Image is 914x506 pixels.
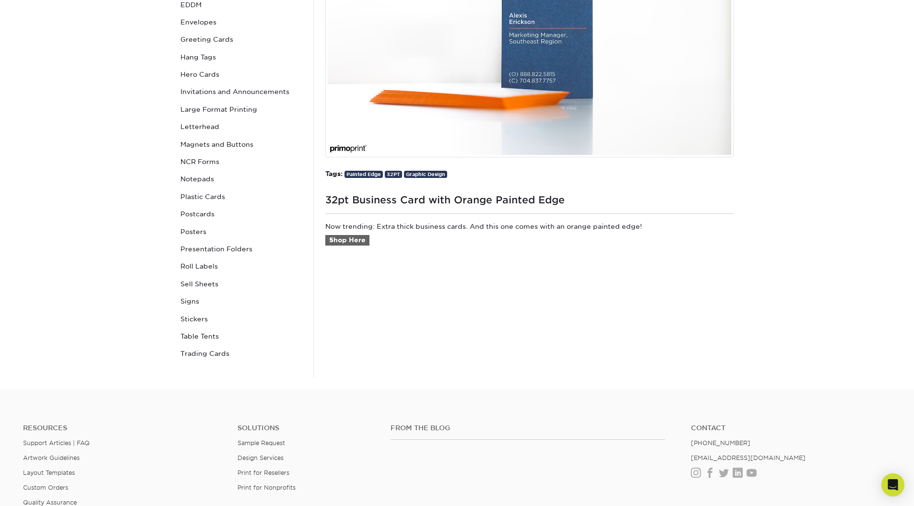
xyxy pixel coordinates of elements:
[177,153,306,170] a: NCR Forms
[177,66,306,83] a: Hero Cards
[325,222,734,257] p: Now trending: Extra thick business cards. And this one comes with an orange painted edge!
[691,454,806,461] a: [EMAIL_ADDRESS][DOMAIN_NAME]
[23,439,90,447] a: Support Articles | FAQ
[177,205,306,223] a: Postcards
[237,439,285,447] a: Sample Request
[177,328,306,345] a: Table Tents
[237,484,296,491] a: Print for Nonprofits
[691,424,891,432] a: Contact
[325,235,369,246] a: Shop Here
[325,170,343,177] strong: Tags:
[237,454,284,461] a: Design Services
[385,171,402,178] a: 32PT
[177,310,306,328] a: Stickers
[325,265,734,365] iframe: fb:comments Facebook Social Plugin
[237,469,289,476] a: Print for Resellers
[404,171,447,178] a: Graphic Design
[391,424,665,432] h4: From the Blog
[881,473,904,496] div: Open Intercom Messenger
[177,170,306,188] a: Notepads
[177,48,306,66] a: Hang Tags
[23,454,80,461] a: Artwork Guidelines
[177,258,306,275] a: Roll Labels
[177,83,306,100] a: Invitations and Announcements
[177,136,306,153] a: Magnets and Buttons
[237,424,376,432] h4: Solutions
[177,223,306,240] a: Posters
[177,101,306,118] a: Large Format Printing
[177,275,306,293] a: Sell Sheets
[177,31,306,48] a: Greeting Cards
[325,190,734,206] h1: 32pt Business Card with Orange Painted Edge
[23,469,75,476] a: Layout Templates
[177,188,306,205] a: Plastic Cards
[177,345,306,362] a: Trading Cards
[23,499,77,506] a: Quality Assurance
[23,424,223,432] h4: Resources
[177,13,306,31] a: Envelopes
[691,439,750,447] a: [PHONE_NUMBER]
[344,171,383,178] a: Painted Edge
[177,240,306,258] a: Presentation Folders
[23,484,68,491] a: Custom Orders
[177,118,306,135] a: Letterhead
[177,293,306,310] a: Signs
